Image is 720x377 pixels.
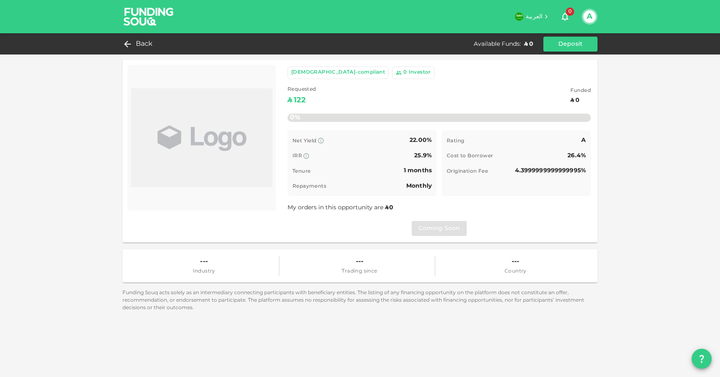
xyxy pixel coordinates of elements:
button: 0 [557,8,573,25]
span: ʢ [385,205,388,211]
span: 22.00% [410,137,432,143]
img: flag-sa.b9a346574cdc8950dd34b50780441f57.svg [515,12,523,21]
span: Country [505,268,527,276]
span: Repayments [292,184,326,189]
span: العربية [526,14,542,20]
span: A [581,137,586,143]
span: Origination Fee [447,169,488,174]
div: 0 [403,69,407,77]
span: Cost to Borrower [447,154,493,159]
span: IRR [292,154,302,159]
button: A [583,10,596,23]
div: Funding Souq acts solely as an intermediary connecting participants with beneficiary entities. Th... [122,289,597,312]
span: Funded [570,87,591,95]
span: Industry [193,268,215,276]
img: Marketplace Logo [131,68,272,207]
div: Investor [409,69,431,77]
button: Deposit [543,37,597,52]
span: 1 months [404,168,432,174]
span: 25.9% [414,153,432,159]
span: Back [136,38,153,50]
span: Monthly [406,183,432,189]
span: Requested [287,86,316,94]
span: --- [193,256,215,268]
span: 0 [389,205,393,211]
span: --- [342,256,377,268]
span: Rating [447,139,464,144]
div: ʢ 0 [524,40,533,48]
span: My orders in this opportunity are [287,205,394,211]
div: [DEMOGRAPHIC_DATA]-compliant [291,69,385,77]
span: Tenure [292,169,310,174]
button: question [692,349,712,369]
div: Available Funds : [474,40,521,48]
span: 0 [566,7,574,16]
span: 26.4% [567,153,586,159]
span: Trading since [342,268,377,276]
span: Net Yield [292,139,317,144]
span: 4.3999999999999995% [515,168,586,174]
span: --- [505,256,527,268]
